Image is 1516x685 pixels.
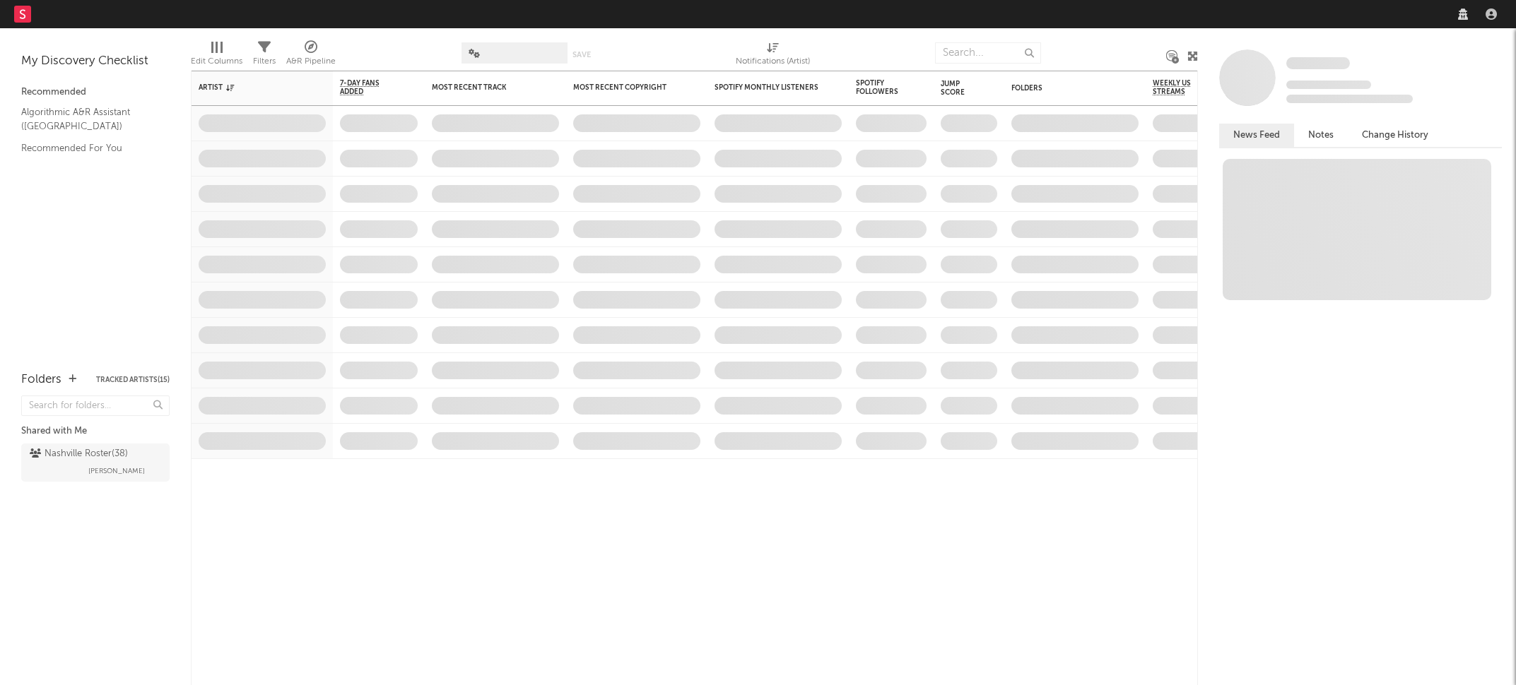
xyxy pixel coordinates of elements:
[30,446,128,463] div: Nashville Roster ( 38 )
[1286,57,1350,69] span: Some Artist
[199,83,305,92] div: Artist
[21,141,155,156] a: Recommended For You
[286,53,336,70] div: A&R Pipeline
[88,463,145,480] span: [PERSON_NAME]
[253,35,276,76] div: Filters
[21,371,61,388] div: Folders
[21,395,170,416] input: Search for folders...
[96,376,170,383] button: Tracked Artists(15)
[1153,79,1202,96] span: Weekly US Streams
[21,423,170,440] div: Shared with Me
[253,53,276,70] div: Filters
[1286,56,1350,71] a: Some Artist
[191,35,242,76] div: Edit Columns
[1286,81,1371,89] span: Tracking Since: [DATE]
[572,51,591,59] button: Save
[432,83,538,92] div: Most Recent Track
[1011,84,1117,93] div: Folders
[1286,95,1413,103] span: 0 fans last week
[191,53,242,70] div: Edit Columns
[736,53,810,70] div: Notifications (Artist)
[736,35,810,76] div: Notifications (Artist)
[1294,124,1348,147] button: Notes
[21,443,170,482] a: Nashville Roster(38)[PERSON_NAME]
[856,79,905,96] div: Spotify Followers
[935,42,1041,64] input: Search...
[1348,124,1442,147] button: Change History
[21,53,170,70] div: My Discovery Checklist
[21,84,170,101] div: Recommended
[340,79,396,96] span: 7-Day Fans Added
[715,83,821,92] div: Spotify Monthly Listeners
[21,105,155,133] a: Algorithmic A&R Assistant ([GEOGRAPHIC_DATA])
[573,83,679,92] div: Most Recent Copyright
[286,35,336,76] div: A&R Pipeline
[1219,124,1294,147] button: News Feed
[941,80,976,97] div: Jump Score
